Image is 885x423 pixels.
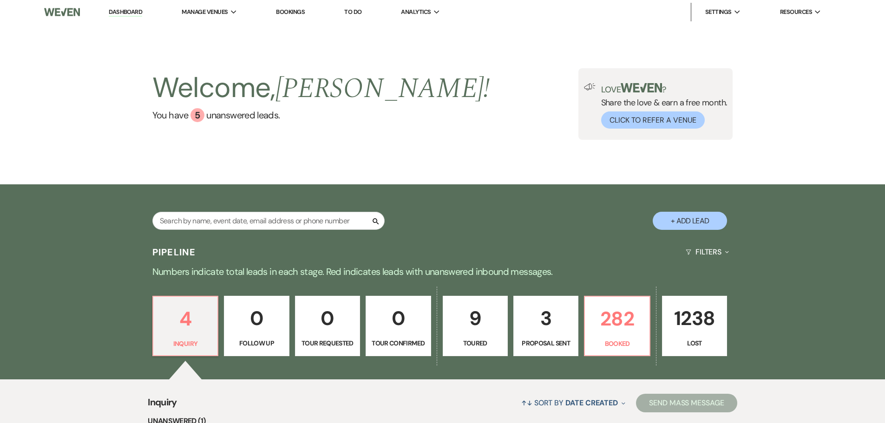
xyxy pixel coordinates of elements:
[590,303,643,334] p: 282
[653,212,727,230] button: + Add Lead
[148,395,177,415] span: Inquiry
[519,338,572,348] p: Proposal Sent
[705,7,732,17] span: Settings
[519,303,572,334] p: 3
[601,111,705,129] button: Click to Refer a Venue
[372,303,425,334] p: 0
[636,394,737,412] button: Send Mass Message
[662,296,727,356] a: 1238Lost
[590,338,643,349] p: Booked
[621,83,662,92] img: weven-logo-green.svg
[372,338,425,348] p: Tour Confirmed
[152,296,218,356] a: 4Inquiry
[584,83,596,91] img: loud-speaker-illustration.svg
[449,338,502,348] p: Toured
[344,8,361,16] a: To Do
[182,7,228,17] span: Manage Venues
[230,303,283,334] p: 0
[521,398,532,408] span: ↑↓
[513,296,578,356] a: 3Proposal Sent
[224,296,289,356] a: 0Follow Up
[276,8,305,16] a: Bookings
[109,8,142,17] a: Dashboard
[596,83,728,129] div: Share the love & earn a free month.
[152,246,196,259] h3: Pipeline
[682,240,733,264] button: Filters
[668,338,721,348] p: Lost
[584,296,650,356] a: 282Booked
[518,390,629,415] button: Sort By Date Created
[301,303,354,334] p: 0
[152,68,490,108] h2: Welcome,
[159,303,212,334] p: 4
[301,338,354,348] p: Tour Requested
[275,67,490,110] span: [PERSON_NAME] !
[152,108,490,122] a: You have 5 unanswered leads.
[401,7,431,17] span: Analytics
[601,83,728,94] p: Love ?
[44,2,79,22] img: Weven Logo
[443,296,508,356] a: 9Toured
[152,212,385,230] input: Search by name, event date, email address or phone number
[159,338,212,349] p: Inquiry
[230,338,283,348] p: Follow Up
[565,398,618,408] span: Date Created
[668,303,721,334] p: 1238
[295,296,360,356] a: 0Tour Requested
[190,108,204,122] div: 5
[108,264,777,279] p: Numbers indicate total leads in each stage. Red indicates leads with unanswered inbound messages.
[366,296,431,356] a: 0Tour Confirmed
[449,303,502,334] p: 9
[780,7,812,17] span: Resources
